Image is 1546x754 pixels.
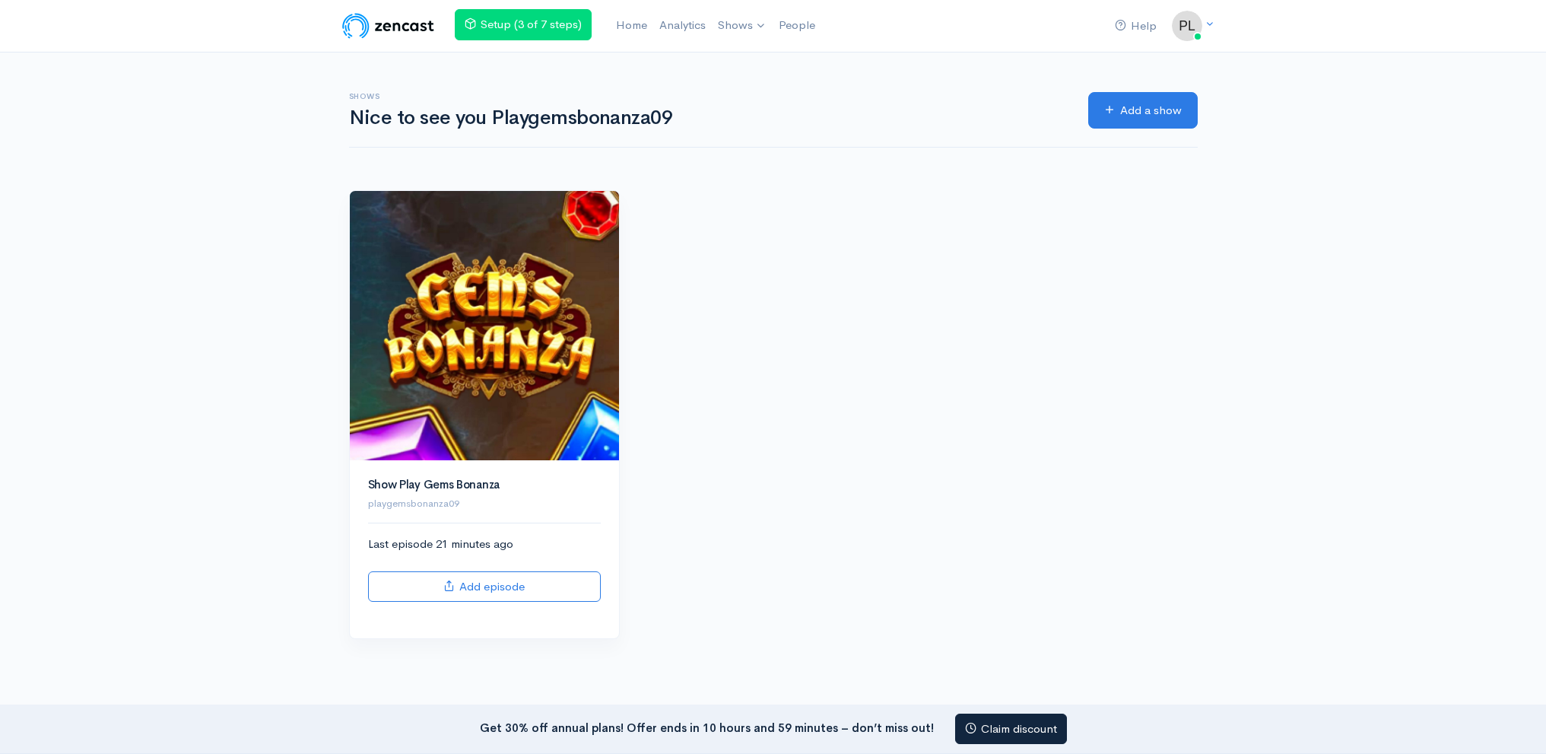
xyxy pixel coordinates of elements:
a: People [773,9,821,42]
a: Add a show [1088,92,1198,129]
a: Help [1109,10,1163,43]
div: Last episode 21 minutes ago [368,536,601,602]
strong: Get 30% off annual plans! Offer ends in 10 hours and 59 minutes – don’t miss out! [480,720,934,734]
h1: Nice to see you Playgemsbonanza09 [349,107,1070,129]
a: Add episode [368,571,601,603]
a: Setup (3 of 7 steps) [455,9,592,40]
img: ... [1172,11,1202,41]
a: Show Play Gems Bonanza [368,477,500,492]
img: Show Play Gems Bonanza [350,191,619,460]
h6: Shows [349,92,1070,100]
a: Shows [712,9,773,43]
a: Home [610,9,653,42]
img: ZenCast Logo [340,11,436,41]
a: Claim discount [955,714,1067,745]
a: Analytics [653,9,712,42]
p: playgemsbonanza09 [368,496,601,511]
